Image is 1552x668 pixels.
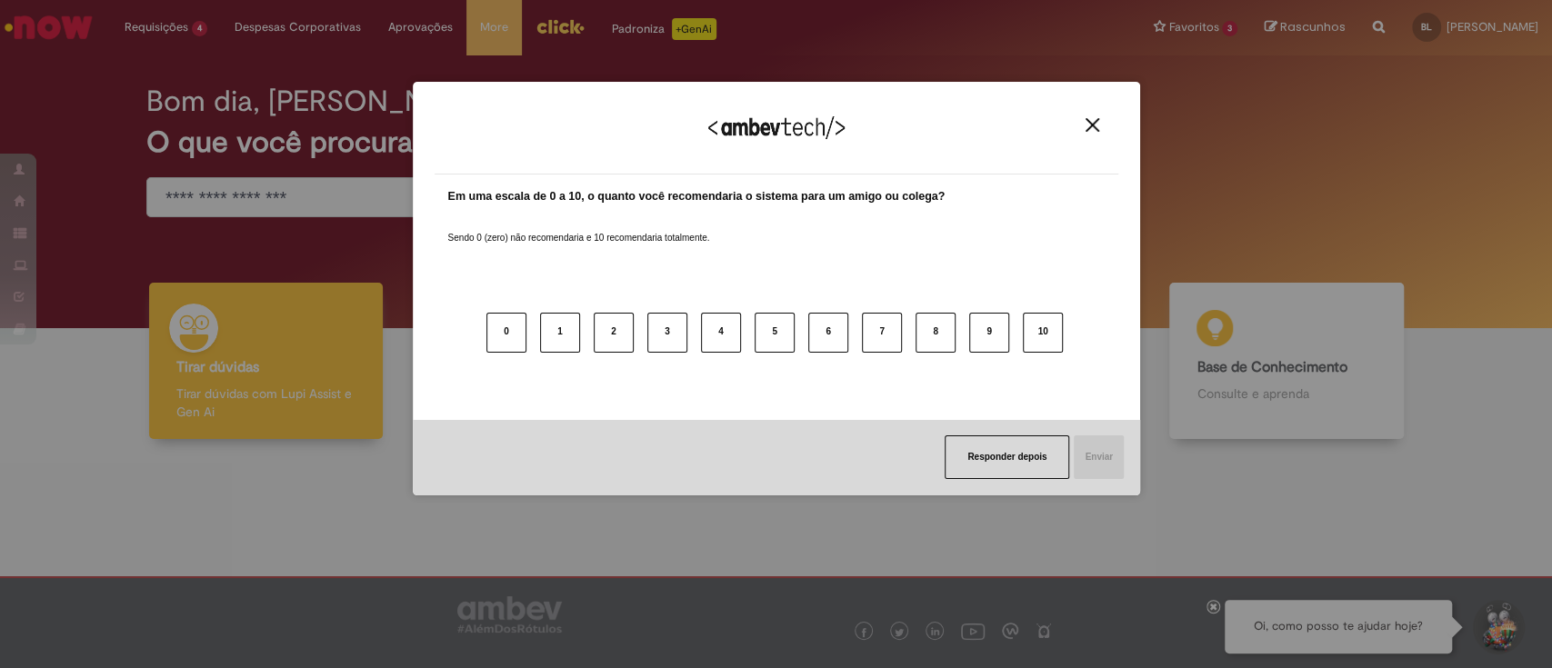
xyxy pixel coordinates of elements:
button: 1 [540,313,580,353]
label: Em uma escala de 0 a 10, o quanto você recomendaria o sistema para um amigo ou colega? [448,188,946,205]
button: 5 [755,313,795,353]
label: Sendo 0 (zero) não recomendaria e 10 recomendaria totalmente. [448,210,710,244]
button: 8 [916,313,956,353]
button: 4 [701,313,741,353]
img: Close [1086,118,1099,132]
button: 2 [594,313,634,353]
button: 3 [647,313,687,353]
button: 10 [1023,313,1063,353]
button: 6 [808,313,848,353]
button: Close [1080,117,1105,133]
button: 0 [486,313,526,353]
button: Responder depois [945,435,1069,479]
button: 7 [862,313,902,353]
button: 9 [969,313,1009,353]
img: Logo Ambevtech [708,116,845,139]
